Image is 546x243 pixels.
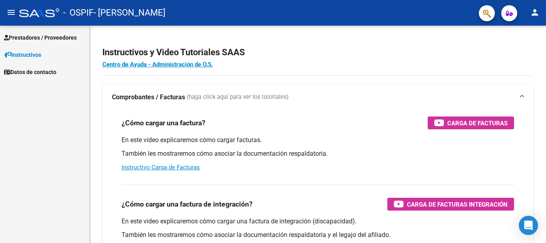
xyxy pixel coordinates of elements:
a: Centro de Ayuda - Administración de O.S. [102,61,213,68]
p: También les mostraremos cómo asociar la documentación respaldatoria. [122,149,514,158]
span: Prestadores / Proveedores [4,33,77,42]
h3: ¿Cómo cargar una factura de integración? [122,199,253,210]
mat-icon: person [530,8,540,17]
mat-icon: menu [6,8,16,17]
p: También les mostraremos cómo asociar la documentación respaldatoria y el legajo del afiliado. [122,231,514,239]
h2: Instructivos y Video Tutoriales SAAS [102,45,533,60]
p: En este video explicaremos cómo cargar una factura de integración (discapacidad). [122,217,514,226]
p: En este video explicaremos cómo cargar facturas. [122,136,514,145]
h3: ¿Cómo cargar una factura? [122,117,205,129]
span: Instructivos [4,50,41,59]
span: Datos de contacto [4,68,56,76]
span: - [PERSON_NAME] [94,4,165,22]
span: - OSPIF [63,4,94,22]
span: (haga click aquí para ver los tutoriales) [187,93,289,102]
div: Open Intercom Messenger [519,216,538,235]
button: Carga de Facturas [428,116,514,129]
strong: Comprobantes / Facturas [112,93,185,102]
a: Instructivo Carga de Facturas [122,164,200,171]
button: Carga de Facturas Integración [387,198,514,211]
span: Carga de Facturas [447,118,508,128]
span: Carga de Facturas Integración [407,199,508,209]
mat-expansion-panel-header: Comprobantes / Facturas (haga click aquí para ver los tutoriales) [102,84,533,110]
